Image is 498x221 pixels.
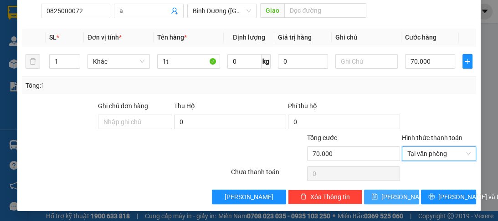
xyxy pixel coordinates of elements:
[307,134,337,141] span: Tổng cước
[233,34,265,41] span: Định lượng
[407,147,471,161] span: Tại văn phòng
[288,190,362,204] button: deleteXóa Thông tin
[310,192,350,202] span: Xóa Thông tin
[262,54,271,69] span: kg
[300,193,307,201] span: delete
[174,102,195,110] span: Thu Hộ
[230,167,306,183] div: Chưa thanh toán
[98,115,172,129] input: Ghi chú đơn hàng
[225,192,273,202] span: [PERSON_NAME]
[381,192,430,202] span: [PERSON_NAME]
[26,54,40,69] button: delete
[157,54,220,69] input: VD: Bàn, Ghế
[98,102,148,110] label: Ghi chú đơn hàng
[428,193,435,201] span: printer
[462,54,472,69] button: plus
[402,134,462,141] label: Hình thức thanh toán
[284,3,366,18] input: Dọc đường
[364,190,419,204] button: save[PERSON_NAME]
[463,58,472,65] span: plus
[171,7,178,15] span: user-add
[26,80,193,90] div: Tổng: 1
[260,3,284,18] span: Giao
[87,34,122,41] span: Đơn vị tính
[332,29,401,46] th: Ghi chú
[278,34,312,41] span: Giá trị hàng
[193,4,251,18] span: Bình Dương (BX Bàu Bàng)
[212,190,286,204] button: [PERSON_NAME]
[371,193,378,201] span: save
[335,54,398,69] input: Ghi Chú
[93,55,144,68] span: Khác
[405,34,436,41] span: Cước hàng
[278,54,328,69] input: 0
[288,101,400,115] div: Phí thu hộ
[157,34,187,41] span: Tên hàng
[421,190,476,204] button: printer[PERSON_NAME] và In
[49,34,56,41] span: SL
